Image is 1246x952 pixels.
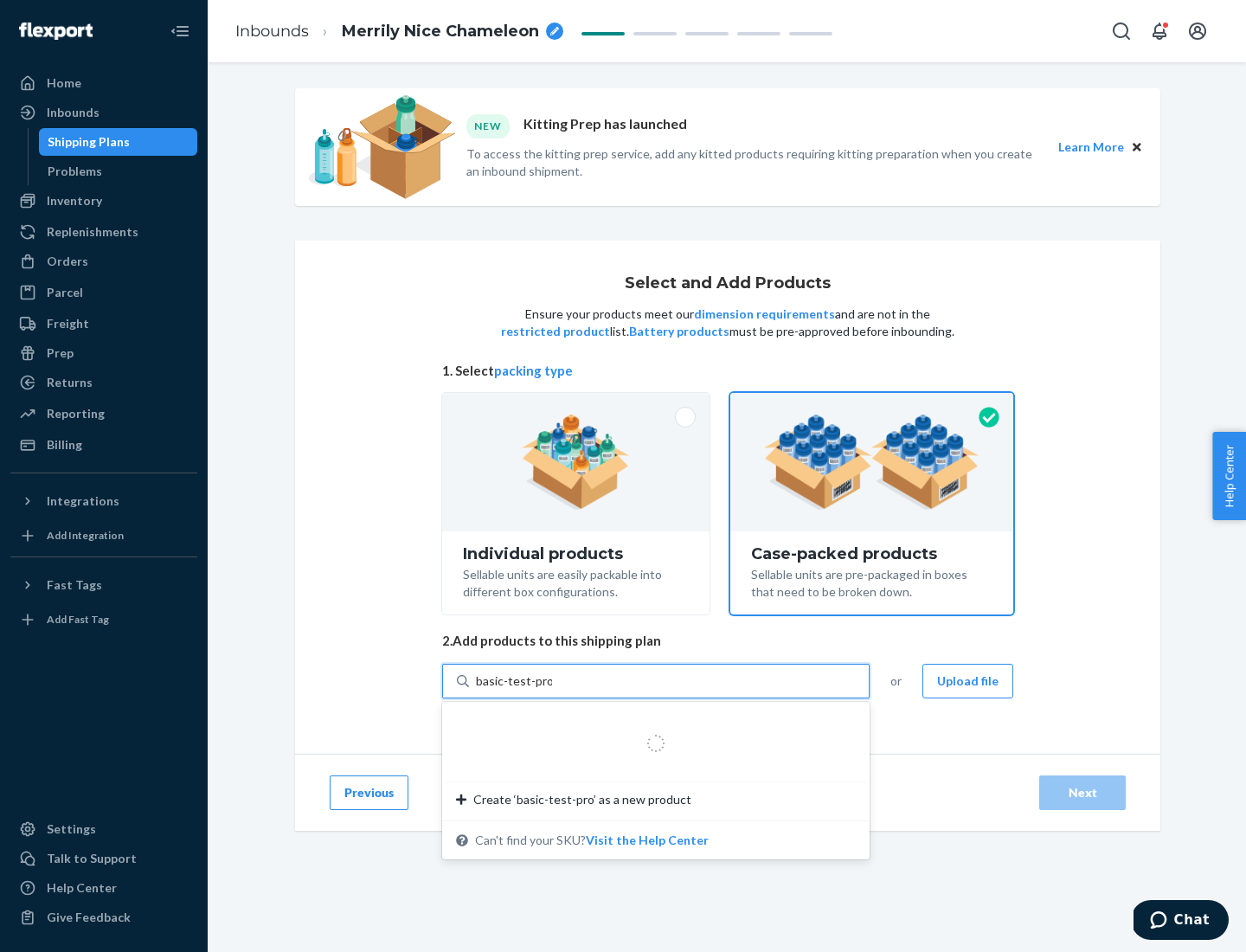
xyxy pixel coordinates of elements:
a: Returns [10,369,197,396]
a: Add Integration [10,522,197,550]
button: Upload file [922,664,1013,698]
span: Can't find your SKU? [475,805,709,822]
button: dimension requirements [694,306,835,323]
a: Billing [10,431,197,459]
div: Inventory [47,192,102,209]
a: Freight [10,310,197,338]
div: Add Integration [47,528,124,543]
em: test [484,732,504,745]
button: Battery products [629,323,729,340]
div: Shipping Plans [48,133,130,151]
button: Close Navigation [163,14,197,48]
em: Product [518,715,566,730]
div: Problems [48,163,102,180]
span: 1. Select [442,362,1013,380]
p: Ensure your products meet our and are not in the list. must be pre-approved before inbounding. [499,306,956,340]
span: Merrily Nice Chameleon [342,21,539,43]
div: Parcel [47,284,83,301]
button: Give Feedback [10,904,197,931]
img: Flexport logo [19,23,93,40]
div: Billing [47,436,82,453]
iframe: Opens a widget where you can chat to one of our agents [1134,900,1229,943]
span: 0 available [808,717,856,730]
span: 2. Add products to this shipping plan [442,632,1013,650]
ol: breadcrumbs [222,6,577,57]
div: Inbounds [47,104,100,121]
button: Open notifications [1142,14,1177,48]
a: Reporting [10,400,197,428]
em: Test [489,715,516,730]
div: Returns [47,374,93,391]
input: Basic Test Product 1basic-test-product-10 availableCreate ‘basic-test-product-1’ as a new product... [476,672,587,690]
div: Reporting [47,405,105,422]
div: Freight [47,315,89,332]
div: Settings [47,820,96,838]
h1: Select and Add Products [625,275,831,293]
div: Talk to Support [47,850,137,867]
div: Case-packed products [751,545,992,563]
div: Sellable units are easily packable into different box configurations. [463,563,689,601]
a: Help Center [10,874,197,902]
img: case-pack.59cecea509d18c883b923b81aeac6d0b.png [764,415,979,510]
div: NEW [466,114,510,138]
em: 1 [549,732,556,745]
button: Next [1039,775,1126,810]
button: restricted product [501,323,610,340]
a: Inbounds [235,22,309,41]
a: Prep [10,339,197,367]
div: Prep [47,344,74,362]
img: individual-pack.facf35554cb0f1810c75b2bd6df2d64e.png [522,415,630,510]
div: Give Feedback [47,909,131,926]
em: 1 [568,715,575,730]
span: Create ‘basic-test-product-1’ as a new product [473,764,729,782]
em: Basic [456,715,486,730]
a: Orders [10,248,197,275]
a: Replenishments [10,218,197,246]
span: or [890,672,902,690]
button: Basic Test Product 1basic-test-product-10 availableCreate ‘basic-test-product-1’ as a new product... [586,805,709,822]
div: Integrations [47,492,119,510]
button: Fast Tags [10,571,197,599]
button: Learn More [1058,138,1124,157]
button: Previous [330,775,408,810]
em: basic [456,732,480,745]
button: Open Search Box [1104,14,1139,48]
div: - - - [456,731,794,746]
div: Next [1054,784,1111,801]
a: Settings [10,815,197,843]
div: Fast Tags [47,576,102,594]
a: Parcel [10,279,197,306]
div: Individual products [463,545,689,563]
p: Kitting Prep has launched [523,114,687,138]
a: Shipping Plans [39,128,198,156]
button: packing type [494,362,573,380]
a: Home [10,69,197,97]
div: Sellable units are pre-packaged in boxes that need to be broken down. [751,563,992,601]
div: Home [47,74,81,92]
button: Close [1127,138,1146,157]
em: product [507,732,546,745]
button: Open account menu [1180,14,1215,48]
a: Problems [39,158,198,185]
button: Integrations [10,487,197,515]
div: Add Fast Tag [47,612,109,627]
div: Help Center [47,879,117,897]
button: Help Center [1212,432,1246,520]
div: Orders [47,253,88,270]
div: Replenishments [47,223,138,241]
a: Inventory [10,187,197,215]
a: Inbounds [10,99,197,126]
button: Talk to Support [10,845,197,872]
a: Add Fast Tag [10,606,197,634]
p: To access the kitting prep service, add any kitted products requiring kitting preparation when yo... [466,145,1043,180]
